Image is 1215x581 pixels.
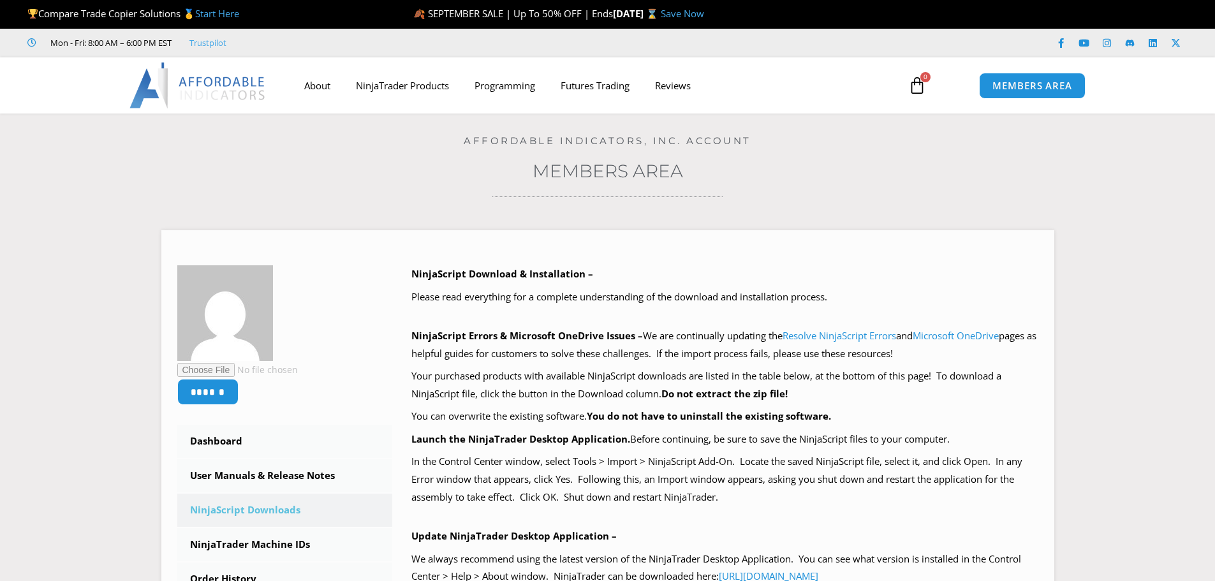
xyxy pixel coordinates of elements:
a: Start Here [195,7,239,20]
a: Affordable Indicators, Inc. Account [464,135,751,147]
b: You do not have to uninstall the existing software. [587,409,831,422]
a: Microsoft OneDrive [913,329,999,342]
a: Members Area [533,160,683,182]
img: LogoAI | Affordable Indicators – NinjaTrader [129,63,267,108]
a: Trustpilot [189,35,226,50]
a: Save Now [661,7,704,20]
a: NinjaTrader Machine IDs [177,528,393,561]
b: NinjaScript Errors & Microsoft OneDrive Issues – [411,329,643,342]
nav: Menu [291,71,894,100]
a: Futures Trading [548,71,642,100]
span: 0 [920,72,931,82]
b: Update NinjaTrader Desktop Application – [411,529,617,542]
img: 🏆 [28,9,38,18]
a: User Manuals & Release Notes [177,459,393,492]
p: We are continually updating the and pages as helpful guides for customers to solve these challeng... [411,327,1038,363]
p: Please read everything for a complete understanding of the download and installation process. [411,288,1038,306]
span: MEMBERS AREA [992,81,1072,91]
a: Resolve NinjaScript Errors [783,329,896,342]
a: NinjaScript Downloads [177,494,393,527]
a: NinjaTrader Products [343,71,462,100]
img: d4eb92c60c29804ee1916bd69661e881d37e866da58aadcb784fab07fcd252fa [177,265,273,361]
strong: [DATE] ⌛ [613,7,661,20]
span: Mon - Fri: 8:00 AM – 6:00 PM EST [47,35,172,50]
p: In the Control Center window, select Tools > Import > NinjaScript Add-On. Locate the saved NinjaS... [411,453,1038,506]
span: Compare Trade Copier Solutions 🥇 [27,7,239,20]
b: Do not extract the zip file! [661,387,788,400]
a: Programming [462,71,548,100]
span: 🍂 SEPTEMBER SALE | Up To 50% OFF | Ends [413,7,613,20]
p: You can overwrite the existing software. [411,408,1038,425]
a: About [291,71,343,100]
b: NinjaScript Download & Installation – [411,267,593,280]
p: Your purchased products with available NinjaScript downloads are listed in the table below, at th... [411,367,1038,403]
b: Launch the NinjaTrader Desktop Application. [411,432,630,445]
a: Dashboard [177,425,393,458]
p: Before continuing, be sure to save the NinjaScript files to your computer. [411,430,1038,448]
a: MEMBERS AREA [979,73,1086,99]
a: 0 [889,67,945,104]
a: Reviews [642,71,703,100]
